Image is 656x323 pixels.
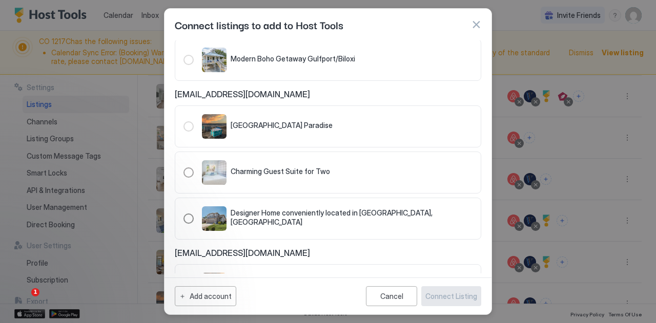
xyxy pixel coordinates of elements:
div: RadioGroup [183,160,473,185]
button: Cancel [366,286,417,306]
span: Designer Home conveniently located in [GEOGRAPHIC_DATA], [GEOGRAPHIC_DATA] [231,208,473,226]
span: Connect listings to add to Host Tools [175,17,343,32]
div: 321.3131550.3704643 [183,48,473,72]
div: RadioGroup [183,48,473,72]
div: listing image [202,114,227,139]
div: Add account [190,291,232,302]
div: Connect Listing [425,291,477,302]
div: 321.2982344.3554384 [183,206,473,231]
span: [EMAIL_ADDRESS][DOMAIN_NAME] [175,89,481,99]
span: 1 [31,288,39,296]
div: 321.4377816.4951985 [183,160,473,185]
iframe: Intercom live chat [10,288,35,313]
iframe: Intercom notifications message [8,224,213,295]
div: RadioGroup [183,206,473,231]
button: Add account [175,286,236,306]
div: 321.4458862.5033030 [183,114,473,139]
button: Connect Listing [421,286,481,306]
div: RadioGroup [183,273,473,297]
span: [GEOGRAPHIC_DATA] Paradise [231,121,333,130]
div: Cancel [380,292,403,300]
span: Charming Guest Suite for Two [231,167,330,176]
div: 321.4458862.5033030 [183,273,473,297]
div: RadioGroup [183,114,473,139]
div: listing image [202,160,227,185]
span: Modern Boho Getaway Gulfport/Biloxi [231,54,355,63]
span: [EMAIL_ADDRESS][DOMAIN_NAME] [175,248,481,258]
div: listing image [202,48,227,72]
div: listing image [202,273,227,297]
div: listing image [202,206,227,231]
